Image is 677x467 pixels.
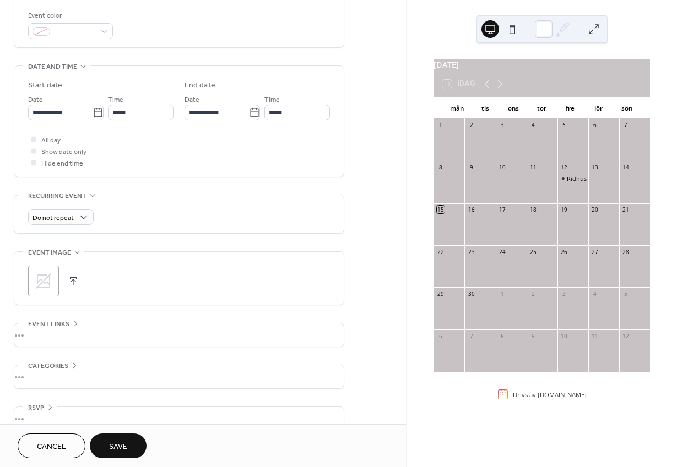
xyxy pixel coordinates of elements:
[28,94,43,106] span: Date
[434,59,650,71] div: [DATE]
[437,122,445,129] div: 1
[584,98,613,119] div: lör
[28,61,77,73] span: Date and time
[591,163,599,171] div: 13
[18,433,85,458] button: Cancel
[560,122,568,129] div: 5
[528,98,556,119] div: tor
[560,333,568,340] div: 10
[109,441,127,453] span: Save
[591,122,599,129] div: 6
[622,248,630,256] div: 28
[560,290,568,298] div: 3
[185,80,215,91] div: End date
[28,80,62,91] div: Start date
[437,290,445,298] div: 29
[41,158,83,169] span: Hide end time
[28,266,59,296] div: ;
[28,247,71,259] span: Event image
[468,206,475,213] div: 16
[513,390,587,398] div: Drivs av
[468,163,475,171] div: 9
[529,163,537,171] div: 11
[108,94,123,106] span: Time
[560,163,568,171] div: 12
[622,163,630,171] div: 14
[499,248,506,256] div: 24
[437,163,445,171] div: 8
[591,248,599,256] div: 27
[622,122,630,129] div: 7
[560,248,568,256] div: 26
[185,94,199,106] span: Date
[567,174,639,183] div: Ridhus stängt 15.30-16.30
[560,206,568,213] div: 19
[437,333,445,340] div: 6
[41,135,61,146] span: All day
[41,146,86,158] span: Show date only
[468,290,475,298] div: 30
[622,206,630,213] div: 21
[499,122,506,129] div: 3
[499,290,506,298] div: 1
[90,433,147,458] button: Save
[591,333,599,340] div: 11
[529,206,537,213] div: 18
[538,390,587,398] a: [DOMAIN_NAME]
[499,333,506,340] div: 8
[33,212,74,224] span: Do not repeat
[613,98,641,119] div: sön
[28,402,44,414] span: RSVP
[468,248,475,256] div: 23
[591,290,599,298] div: 4
[28,318,69,330] span: Event links
[529,290,537,298] div: 2
[557,174,588,183] div: Ridhus stängt 15.30-16.30
[622,290,630,298] div: 5
[14,407,344,430] div: •••
[14,365,344,388] div: •••
[499,163,506,171] div: 10
[14,323,344,347] div: •••
[499,206,506,213] div: 17
[556,98,584,119] div: fre
[437,248,445,256] div: 22
[529,122,537,129] div: 4
[529,248,537,256] div: 25
[442,98,471,119] div: mån
[437,206,445,213] div: 15
[591,206,599,213] div: 20
[622,333,630,340] div: 12
[529,333,537,340] div: 9
[499,98,528,119] div: ons
[28,10,111,21] div: Event color
[468,333,475,340] div: 7
[28,190,86,202] span: Recurring event
[28,360,68,372] span: Categories
[471,98,500,119] div: tis
[468,122,475,129] div: 2
[37,441,66,453] span: Cancel
[264,94,280,106] span: Time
